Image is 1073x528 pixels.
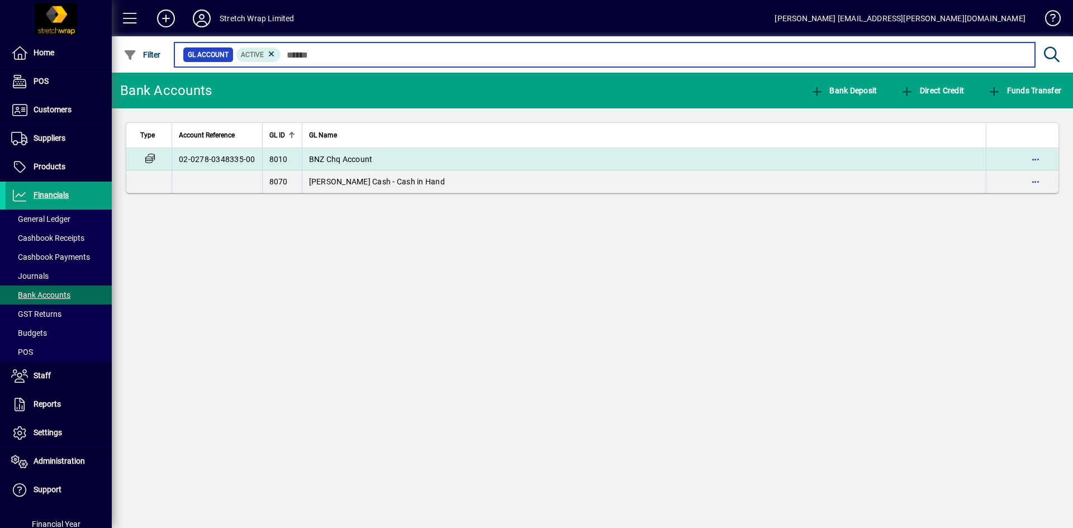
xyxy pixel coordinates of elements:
[11,329,47,337] span: Budgets
[34,485,61,494] span: Support
[6,68,112,96] a: POS
[6,343,112,361] a: POS
[810,86,877,95] span: Bank Deposit
[11,234,84,242] span: Cashbook Receipts
[34,371,51,380] span: Staff
[6,96,112,124] a: Customers
[11,253,90,261] span: Cashbook Payments
[34,134,65,142] span: Suppliers
[269,155,288,164] span: 8010
[11,215,70,223] span: General Ledger
[6,210,112,229] a: General Ledger
[184,8,220,28] button: Profile
[6,476,112,504] a: Support
[6,448,112,475] a: Administration
[1027,173,1044,191] button: More options
[179,129,235,141] span: Account Reference
[6,248,112,267] a: Cashbook Payments
[6,305,112,324] a: GST Returns
[121,45,164,65] button: Filter
[34,48,54,57] span: Home
[140,129,165,141] div: Type
[309,177,445,186] span: [PERSON_NAME] Cash - Cash in Hand
[808,80,880,101] button: Bank Deposit
[900,86,964,95] span: Direct Credit
[6,286,112,305] a: Bank Accounts
[34,77,49,85] span: POS
[775,9,1025,27] div: [PERSON_NAME] [EMAIL_ADDRESS][PERSON_NAME][DOMAIN_NAME]
[309,129,337,141] span: GL Name
[6,419,112,447] a: Settings
[34,105,72,114] span: Customers
[11,291,70,299] span: Bank Accounts
[309,129,980,141] div: GL Name
[987,86,1061,95] span: Funds Transfer
[269,177,288,186] span: 8070
[269,129,295,141] div: GL ID
[140,129,155,141] span: Type
[236,47,281,62] mat-chip: Activation Status: Active
[6,267,112,286] a: Journals
[220,9,295,27] div: Stretch Wrap Limited
[34,399,61,408] span: Reports
[1037,2,1059,39] a: Knowledge Base
[34,162,65,171] span: Products
[124,50,161,59] span: Filter
[1027,150,1044,168] button: More options
[34,428,62,437] span: Settings
[148,8,184,28] button: Add
[34,456,85,465] span: Administration
[172,148,262,170] td: 02-0278-0348335-00
[309,155,373,164] span: BNZ Chq Account
[11,272,49,280] span: Journals
[11,310,61,318] span: GST Returns
[985,80,1064,101] button: Funds Transfer
[6,39,112,67] a: Home
[6,125,112,153] a: Suppliers
[6,391,112,418] a: Reports
[120,82,212,99] div: Bank Accounts
[6,362,112,390] a: Staff
[898,80,967,101] button: Direct Credit
[34,191,69,199] span: Financials
[241,51,264,59] span: Active
[188,49,229,60] span: GL Account
[6,229,112,248] a: Cashbook Receipts
[6,324,112,343] a: Budgets
[11,348,33,356] span: POS
[6,153,112,181] a: Products
[269,129,285,141] span: GL ID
